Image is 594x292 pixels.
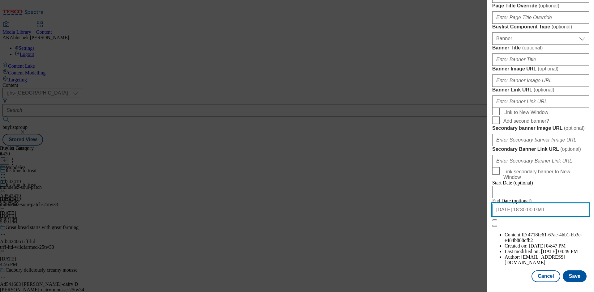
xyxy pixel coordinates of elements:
[492,87,589,93] label: Banner Link URL
[534,87,554,92] span: ( optional )
[492,146,589,152] label: Secondary Banner Link URL
[492,3,589,9] label: Page Title Override
[505,249,589,254] li: Last modified on:
[492,74,589,87] input: Enter Banner Image URL
[492,155,589,167] input: Enter Secondary Banner Link URL
[492,186,589,198] input: Enter Date
[503,118,549,124] span: Add second banner?
[538,66,558,71] span: ( optional )
[492,45,589,51] label: Banner Title
[505,232,582,243] span: 4718fc61-67ae-4bb1-bb3e-e484b888cfb2
[564,125,585,131] span: ( optional )
[529,243,566,248] span: [DATE] 04:47 PM
[532,270,560,282] button: Cancel
[492,66,589,72] label: Banner Image URL
[492,134,589,146] input: Enter Secondary banner Image URL
[492,125,589,131] label: Secondary banner Image URL
[505,232,589,243] li: Content ID
[492,11,589,24] input: Enter Page Title Override
[505,254,589,265] li: Author:
[503,110,548,115] span: Link to New Window
[552,24,572,29] span: ( optional )
[492,204,589,216] input: Enter Date
[505,243,589,249] li: Created on:
[492,198,532,203] span: End Date (optional)
[563,270,587,282] button: Save
[541,249,578,254] span: [DATE] 04:49 PM
[492,53,589,66] input: Enter Banner Title
[539,3,559,8] span: ( optional )
[492,180,533,185] span: Start Date (optional)
[492,24,589,30] label: Buylist Component Type
[522,45,543,50] span: ( optional )
[505,254,565,265] span: [EMAIL_ADDRESS][DOMAIN_NAME]
[492,219,497,221] button: Close
[492,95,589,108] input: Enter Banner Link URL
[560,146,581,152] span: ( optional )
[503,169,587,180] span: Link secondary banner to New Window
